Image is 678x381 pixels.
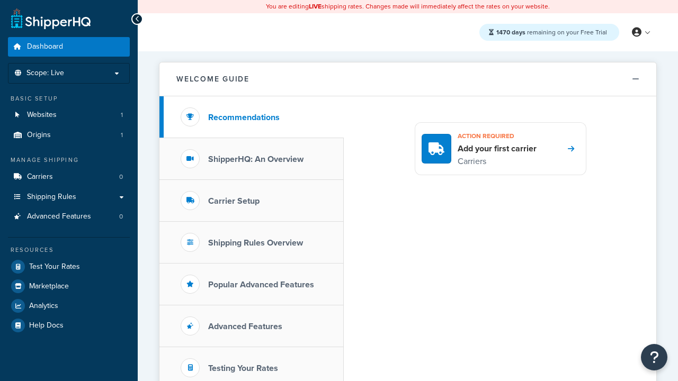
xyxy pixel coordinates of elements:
[8,316,130,335] a: Help Docs
[8,105,130,125] li: Websites
[208,196,260,206] h3: Carrier Setup
[27,111,57,120] span: Websites
[27,173,53,182] span: Carriers
[27,212,91,221] span: Advanced Features
[8,246,130,255] div: Resources
[8,277,130,296] a: Marketplace
[496,28,607,37] span: remaining on your Free Trial
[8,296,130,315] a: Analytics
[176,75,249,83] h2: Welcome Guide
[208,364,278,373] h3: Testing Your Rates
[458,129,537,143] h3: Action required
[458,143,537,155] h4: Add your first carrier
[8,207,130,226] li: Advanced Features
[8,37,130,57] a: Dashboard
[8,167,130,187] a: Carriers0
[208,280,314,289] h3: Popular Advanced Features
[208,322,282,331] h3: Advanced Features
[159,62,656,96] button: Welcome Guide
[641,344,667,370] button: Open Resource Center
[121,111,123,120] span: 1
[29,321,64,330] span: Help Docs
[208,155,304,164] h3: ShipperHQ: An Overview
[27,193,76,202] span: Shipping Rules
[29,282,69,291] span: Marketplace
[309,2,322,11] b: LIVE
[119,212,123,221] span: 0
[8,105,130,125] a: Websites1
[208,238,303,248] h3: Shipping Rules Overview
[8,207,130,226] a: Advanced Features0
[8,156,130,165] div: Manage Shipping
[8,125,130,145] li: Origins
[27,42,63,51] span: Dashboard
[496,28,525,37] strong: 1470 days
[26,69,64,78] span: Scope: Live
[8,94,130,103] div: Basic Setup
[208,113,280,122] h3: Recommendations
[29,302,58,311] span: Analytics
[8,125,130,145] a: Origins1
[121,131,123,140] span: 1
[27,131,51,140] span: Origins
[119,173,123,182] span: 0
[8,167,130,187] li: Carriers
[458,155,537,168] p: Carriers
[29,262,80,271] span: Test Your Rates
[8,257,130,276] a: Test Your Rates
[8,187,130,207] a: Shipping Rules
